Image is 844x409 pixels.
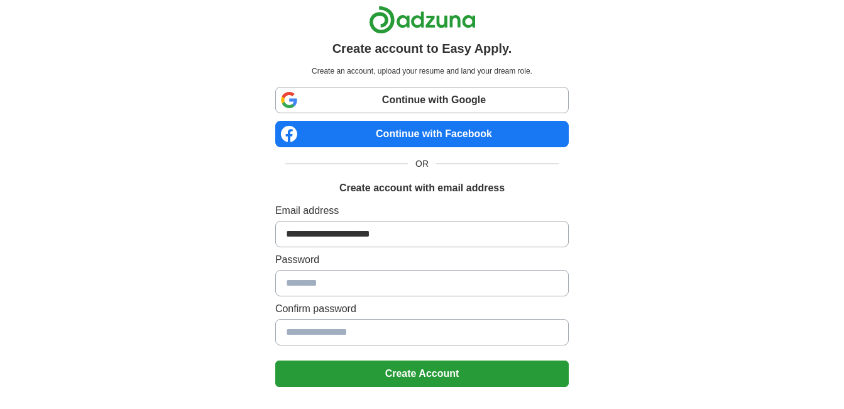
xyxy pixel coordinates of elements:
h1: Create account with email address [339,181,505,196]
label: Email address [275,203,569,218]
img: Adzuna logo [369,6,476,34]
button: Create Account [275,361,569,387]
h1: Create account to Easy Apply. [332,39,512,58]
a: Continue with Facebook [275,121,569,147]
p: Create an account, upload your resume and land your dream role. [278,65,566,77]
span: OR [408,157,436,171]
label: Confirm password [275,301,569,317]
a: Continue with Google [275,87,569,113]
label: Password [275,252,569,267]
